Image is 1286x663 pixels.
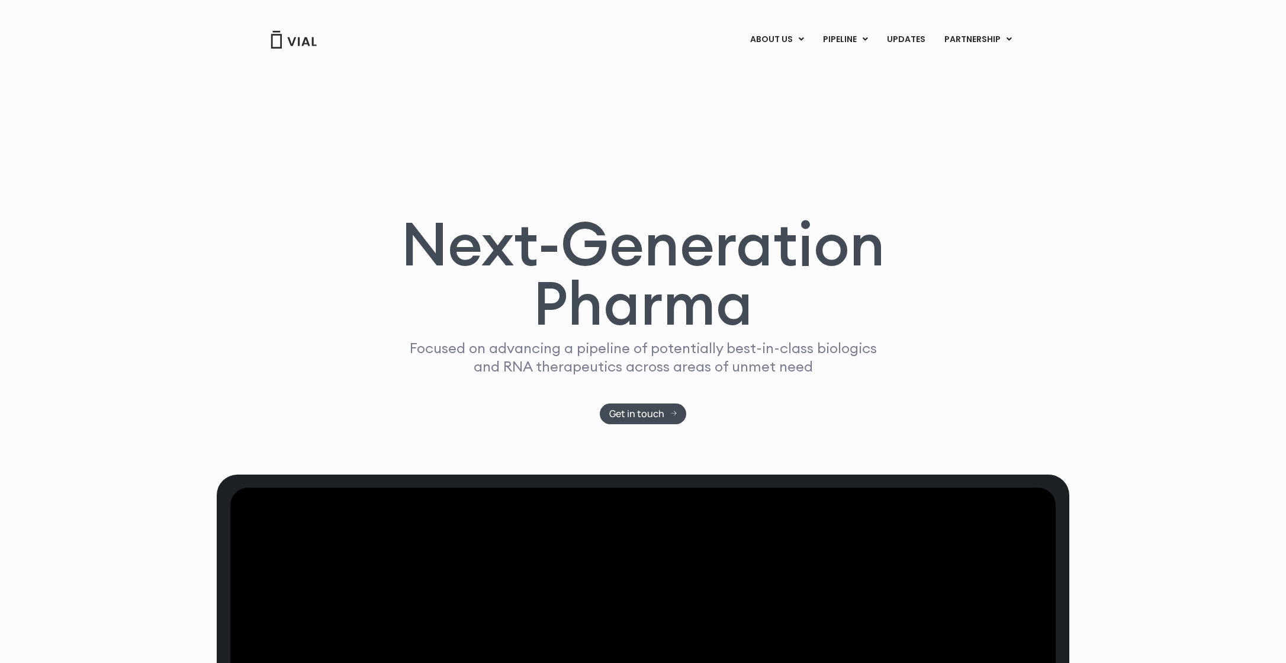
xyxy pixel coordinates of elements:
h1: Next-Generation Pharma [387,214,899,334]
a: PARTNERSHIPMenu Toggle [935,30,1021,50]
a: PIPELINEMenu Toggle [814,30,877,50]
a: ABOUT USMenu Toggle [741,30,813,50]
span: Get in touch [609,409,664,418]
a: Get in touch [600,403,687,424]
p: Focused on advancing a pipeline of potentially best-in-class biologics and RNA therapeutics acros... [404,339,882,376]
img: Vial Logo [270,31,317,49]
a: UPDATES [877,30,934,50]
